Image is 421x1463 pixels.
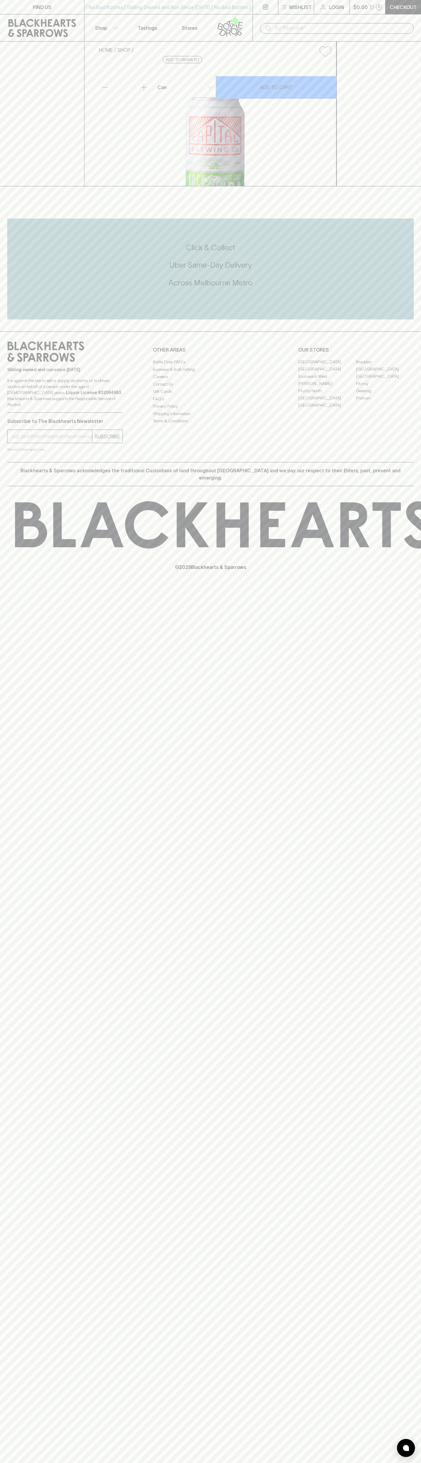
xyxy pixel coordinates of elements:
p: Blackhearts & Sparrows acknowledges the traditional Custodians of land throughout [GEOGRAPHIC_DAT... [12,467,409,481]
a: Prahran [356,394,414,402]
a: Stores [169,14,211,41]
p: Stores [182,24,197,32]
button: Shop [85,14,127,41]
a: [GEOGRAPHIC_DATA] [298,394,356,402]
h5: Uber Same-Day Delivery [7,260,414,270]
a: Brunswick West [298,373,356,380]
button: Add to wishlist [163,56,202,63]
p: OTHER AREAS [153,346,268,353]
p: Shop [95,24,107,32]
h5: Click & Collect [7,243,414,253]
input: Try "Pinot noir" [274,23,409,33]
p: Sibling owned and run since [DATE] [7,367,123,373]
p: FIND US [33,4,51,11]
p: Wishlist [289,4,312,11]
a: Gift Cards [153,388,268,395]
button: SUBSCRIBE [92,430,122,443]
a: Tastings [126,14,169,41]
a: [PERSON_NAME] [298,380,356,387]
h5: Across Melbourne Metro [7,278,414,288]
p: 0 [378,5,380,9]
div: Can [155,81,215,93]
a: HOME [99,47,113,53]
p: It is against the law to sell or supply alcohol to, or to obtain alcohol on behalf of a person un... [7,377,123,408]
a: Privacy Policy [153,403,268,410]
a: [GEOGRAPHIC_DATA] [298,365,356,373]
img: 51429.png [94,62,336,186]
a: [GEOGRAPHIC_DATA] [298,358,356,365]
a: [GEOGRAPHIC_DATA] [298,402,356,409]
a: Fitzroy North [298,387,356,394]
a: Geelong [356,387,414,394]
a: Careers [153,373,268,381]
a: FAQ's [153,395,268,402]
a: [GEOGRAPHIC_DATA] [356,373,414,380]
strong: Liquor License #32064953 [66,390,121,395]
p: $0.00 [353,4,368,11]
p: Login [329,4,344,11]
p: Can [157,84,167,91]
p: Checkout [390,4,417,11]
button: ADD TO CART [216,76,336,99]
a: [GEOGRAPHIC_DATA] [356,365,414,373]
input: e.g. jane@blackheartsandsparrows.com.au [12,432,92,441]
a: Fitzroy [356,380,414,387]
a: Business & Bulk Gifting [153,366,268,373]
a: Terms & Conditions [153,418,268,425]
p: SUBSCRIBE [95,433,120,440]
p: Subscribe to The Blackhearts Newsletter [7,418,123,425]
a: Braddon [356,358,414,365]
img: bubble-icon [403,1445,409,1451]
button: Add to wishlist [317,44,334,59]
a: Bottle Drop FAQ's [153,359,268,366]
p: OUR STORES [298,346,414,353]
a: SHOP [117,47,130,53]
p: Tastings [138,24,157,32]
div: Call to action block [7,219,414,319]
a: Shipping Information [153,410,268,417]
p: We will never spam you [7,446,123,452]
p: ADD TO CART [260,84,292,91]
a: Contact Us [153,381,268,388]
